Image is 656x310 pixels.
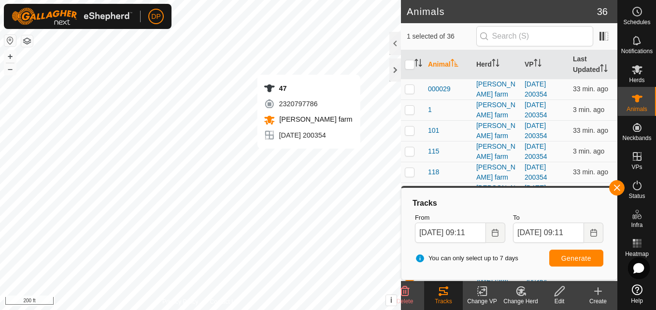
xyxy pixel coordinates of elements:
[397,298,414,305] span: Delete
[627,106,647,112] span: Animals
[534,60,542,68] p-sorticon: Activate to sort
[476,183,517,203] div: [PERSON_NAME] farm
[492,60,499,68] p-sorticon: Activate to sort
[525,184,547,202] a: [DATE] 200354
[525,142,547,160] a: [DATE] 200354
[573,85,608,93] span: Aug 24, 2025, 8:38 AM
[597,4,608,19] span: 36
[631,298,643,304] span: Help
[573,106,604,113] span: Aug 24, 2025, 9:08 AM
[407,31,476,42] span: 1 selected of 36
[264,129,353,141] div: [DATE] 200354
[525,163,547,181] a: [DATE] 200354
[451,60,458,68] p-sorticon: Activate to sort
[4,63,16,75] button: –
[428,126,439,136] span: 101
[21,35,33,47] button: Map Layers
[411,197,607,209] div: Tracks
[476,100,517,120] div: [PERSON_NAME] farm
[525,122,547,140] a: [DATE] 200354
[573,168,608,176] span: Aug 24, 2025, 8:38 AM
[428,84,451,94] span: 000029
[424,50,472,79] th: Animal
[472,50,521,79] th: Herd
[210,297,239,306] a: Contact Us
[631,222,642,228] span: Infra
[561,254,591,262] span: Generate
[540,297,579,306] div: Edit
[525,80,547,98] a: [DATE] 200354
[525,101,547,119] a: [DATE] 200354
[476,121,517,141] div: [PERSON_NAME] farm
[151,12,160,22] span: DP
[513,213,603,223] label: To
[407,6,597,17] h2: Animals
[569,50,617,79] th: Last Updated
[573,147,604,155] span: Aug 24, 2025, 9:08 AM
[264,83,353,94] div: 47
[476,26,593,46] input: Search (S)
[629,77,644,83] span: Herds
[623,19,650,25] span: Schedules
[428,167,439,177] span: 118
[463,297,501,306] div: Change VP
[600,66,608,73] p-sorticon: Activate to sort
[277,115,353,123] span: [PERSON_NAME] farm
[631,164,642,170] span: VPs
[415,254,518,263] span: You can only select up to 7 days
[628,193,645,199] span: Status
[476,79,517,99] div: [PERSON_NAME] farm
[386,295,397,306] button: i
[521,50,569,79] th: VP
[618,281,656,308] a: Help
[428,105,432,115] span: 1
[573,127,608,134] span: Aug 24, 2025, 8:38 AM
[12,8,132,25] img: Gallagher Logo
[415,213,505,223] label: From
[501,297,540,306] div: Change Herd
[162,297,199,306] a: Privacy Policy
[579,297,617,306] div: Create
[428,146,439,156] span: 115
[4,35,16,46] button: Reset Map
[549,250,603,267] button: Generate
[390,296,392,304] span: i
[264,98,353,110] div: 2320797786
[424,297,463,306] div: Tracks
[622,135,651,141] span: Neckbands
[476,162,517,183] div: [PERSON_NAME] farm
[621,48,653,54] span: Notifications
[476,141,517,162] div: [PERSON_NAME] farm
[4,51,16,62] button: +
[486,223,505,243] button: Choose Date
[584,223,603,243] button: Choose Date
[625,251,649,257] span: Heatmap
[414,60,422,68] p-sorticon: Activate to sort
